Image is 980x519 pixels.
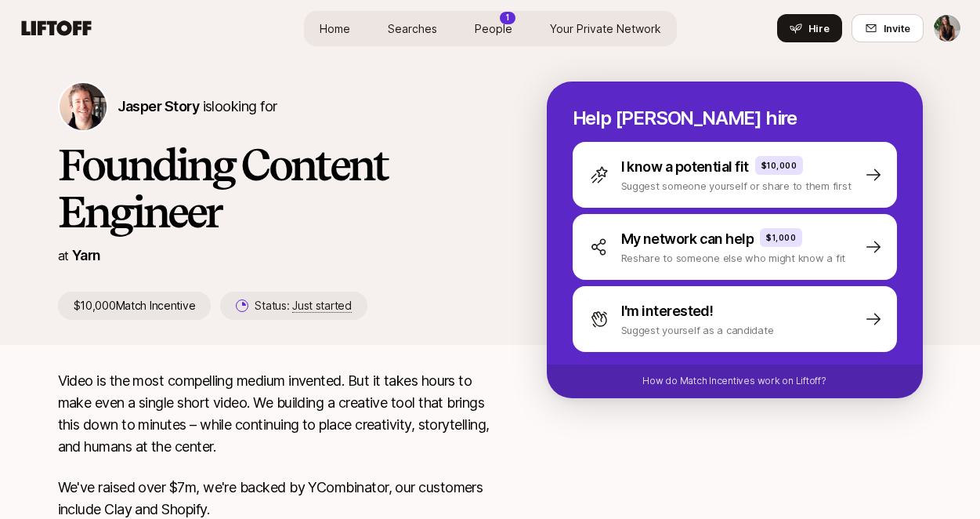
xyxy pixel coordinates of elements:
[388,20,437,37] span: Searches
[766,231,796,244] p: $1,000
[621,156,749,178] p: I know a potential fit
[761,159,797,172] p: $10,000
[884,20,910,36] span: Invite
[573,107,897,129] p: Help [PERSON_NAME] hire
[58,141,497,235] h1: Founding Content Engineer
[621,322,774,338] p: Suggest yourself as a candidate
[808,20,830,36] span: Hire
[621,228,754,250] p: My network can help
[72,245,101,267] p: Yarn
[60,83,107,130] img: Jasper Story
[621,250,846,266] p: Reshare to someone else who might know a fit
[58,245,69,266] p: at
[307,14,363,43] a: Home
[777,14,842,42] button: Hire
[58,292,212,320] p: $10,000 Match Incentive
[320,20,350,37] span: Home
[506,12,509,24] p: 1
[462,14,525,43] a: People1
[852,14,924,42] button: Invite
[292,299,352,313] span: Just started
[118,96,277,118] p: is looking for
[118,98,200,114] span: Jasper Story
[58,370,497,458] p: Video is the most compelling medium invented. But it takes hours to make even a single short vide...
[621,178,852,194] p: Suggest someone yourself or share to them first
[255,296,351,315] p: Status:
[375,14,450,43] a: Searches
[934,15,960,42] img: Ciara Cornette
[933,14,961,42] button: Ciara Cornette
[475,20,512,37] span: People
[550,20,661,37] span: Your Private Network
[537,14,674,43] a: Your Private Network
[621,300,714,322] p: I'm interested!
[642,374,826,388] p: How do Match Incentives work on Liftoff?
